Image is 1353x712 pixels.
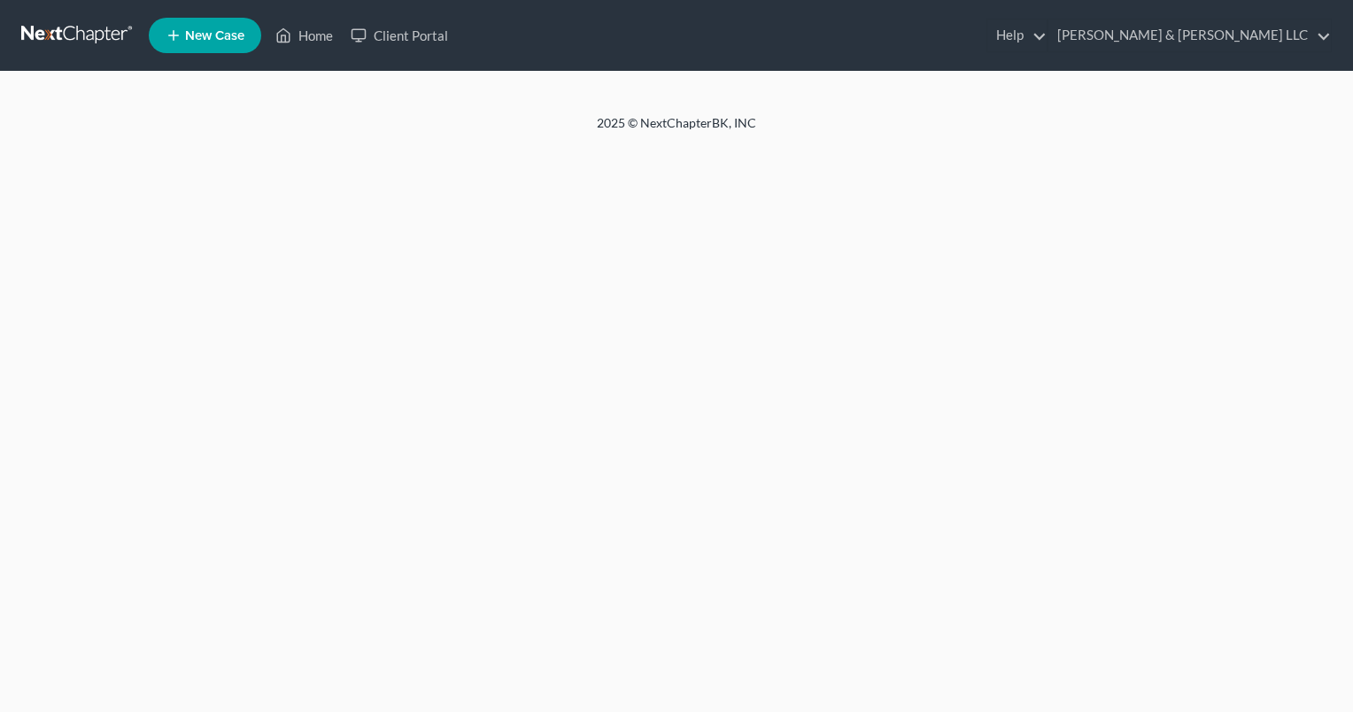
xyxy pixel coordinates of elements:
[342,19,457,51] a: Client Portal
[149,18,261,53] new-legal-case-button: New Case
[1048,19,1331,51] a: [PERSON_NAME] & [PERSON_NAME] LLC
[267,19,342,51] a: Home
[987,19,1047,51] a: Help
[172,114,1181,146] div: 2025 © NextChapterBK, INC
